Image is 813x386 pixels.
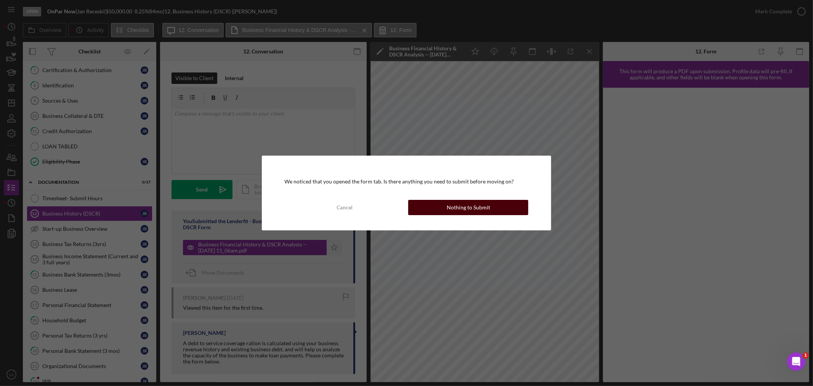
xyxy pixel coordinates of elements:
[447,200,490,215] div: Nothing to Submit
[337,200,353,215] div: Cancel
[787,352,805,371] iframe: Intercom live chat
[285,179,529,185] div: We noticed that you opened the form tab. Is there anything you need to submit before moving on?
[408,200,528,215] button: Nothing to Submit
[285,200,405,215] button: Cancel
[803,352,809,359] span: 1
